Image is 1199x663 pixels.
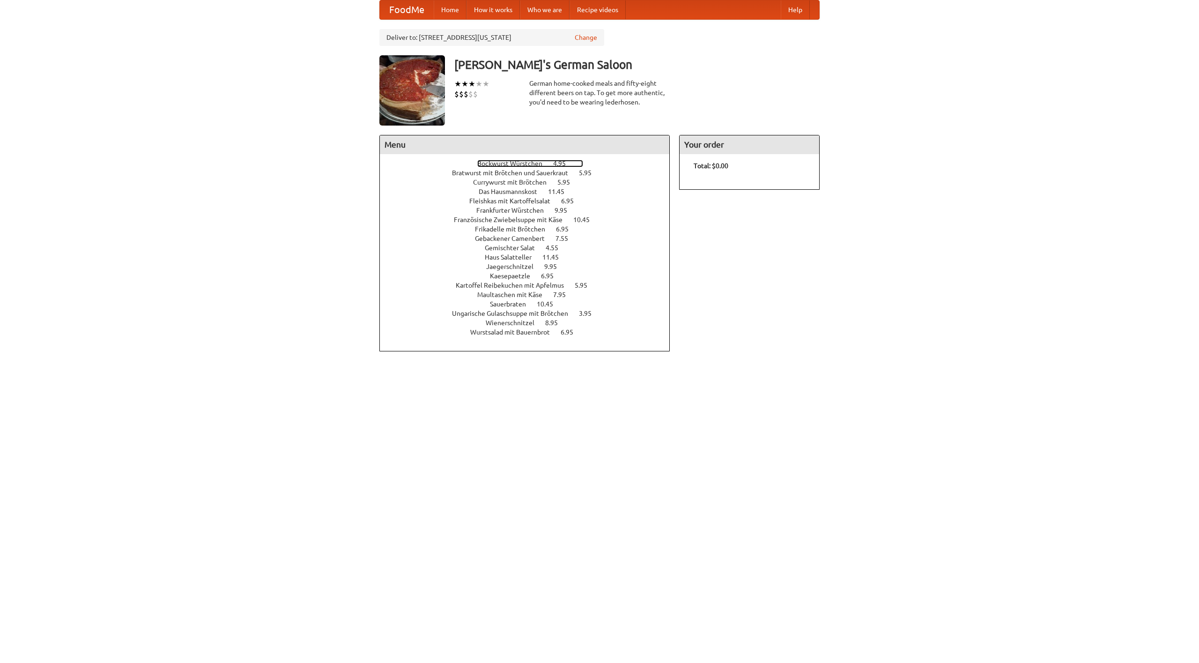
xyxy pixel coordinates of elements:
[464,89,468,99] li: $
[473,179,556,186] span: Currywurst mit Brötchen
[579,169,601,177] span: 5.95
[454,79,461,89] li: ★
[561,328,583,336] span: 6.95
[553,160,575,167] span: 4.95
[434,0,466,19] a: Home
[379,55,445,126] img: angular.jpg
[456,282,605,289] a: Kartoffel Reibekuchen mit Apfelmus 5.95
[575,33,597,42] a: Change
[479,188,547,195] span: Das Hausmannskost
[486,319,575,327] a: Wienerschnitzel 8.95
[541,272,563,280] span: 6.95
[452,310,577,317] span: Ungarische Gulaschsuppe mit Brötchen
[553,291,575,298] span: 7.95
[561,197,583,205] span: 6.95
[461,79,468,89] li: ★
[470,328,559,336] span: Wurstsalad mit Bauernbrot
[544,263,566,270] span: 9.95
[477,160,552,167] span: Bockwurst Würstchen
[573,216,599,223] span: 10.45
[570,0,626,19] a: Recipe videos
[473,89,478,99] li: $
[680,135,819,154] h4: Your order
[454,216,572,223] span: Französische Zwiebelsuppe mit Käse
[555,207,577,214] span: 9.95
[485,244,576,252] a: Gemischter Salat 4.55
[379,29,604,46] div: Deliver to: [STREET_ADDRESS][US_STATE]
[479,188,582,195] a: Das Hausmannskost 11.45
[452,310,609,317] a: Ungarische Gulaschsuppe mit Brötchen 3.95
[475,235,554,242] span: Gebackener Camenbert
[476,207,553,214] span: Frankfurter Würstchen
[579,310,601,317] span: 3.95
[482,79,489,89] li: ★
[546,244,568,252] span: 4.55
[485,253,576,261] a: Haus Salatteller 11.45
[520,0,570,19] a: Who we are
[548,188,574,195] span: 11.45
[477,291,552,298] span: Maultaschen mit Käse
[542,253,568,261] span: 11.45
[380,0,434,19] a: FoodMe
[380,135,669,154] h4: Menu
[557,179,579,186] span: 5.95
[456,282,573,289] span: Kartoffel Reibekuchen mit Apfelmus
[537,300,562,308] span: 10.45
[486,319,544,327] span: Wienerschnitzel
[485,244,544,252] span: Gemischter Salat
[477,291,583,298] a: Maultaschen mit Käse 7.95
[490,300,535,308] span: Sauerbraten
[466,0,520,19] a: How it works
[476,207,585,214] a: Frankfurter Würstchen 9.95
[452,169,577,177] span: Bratwurst mit Brötchen und Sauerkraut
[459,89,464,99] li: $
[475,79,482,89] li: ★
[468,79,475,89] li: ★
[469,197,560,205] span: Fleishkas mit Kartoffelsalat
[452,169,609,177] a: Bratwurst mit Brötchen und Sauerkraut 5.95
[469,197,591,205] a: Fleishkas mit Kartoffelsalat 6.95
[475,225,555,233] span: Frikadelle mit Brötchen
[781,0,810,19] a: Help
[545,319,567,327] span: 8.95
[454,216,607,223] a: Französische Zwiebelsuppe mit Käse 10.45
[486,263,543,270] span: Jaegerschnitzel
[454,89,459,99] li: $
[490,272,540,280] span: Kaesepaetzle
[486,263,574,270] a: Jaegerschnitzel 9.95
[454,55,820,74] h3: [PERSON_NAME]'s German Saloon
[470,328,591,336] a: Wurstsalad mit Bauernbrot 6.95
[473,179,587,186] a: Currywurst mit Brötchen 5.95
[475,235,585,242] a: Gebackener Camenbert 7.55
[694,162,728,170] b: Total: $0.00
[490,272,571,280] a: Kaesepaetzle 6.95
[475,225,586,233] a: Frikadelle mit Brötchen 6.95
[477,160,583,167] a: Bockwurst Würstchen 4.95
[490,300,570,308] a: Sauerbraten 10.45
[555,235,577,242] span: 7.55
[485,253,541,261] span: Haus Salatteller
[575,282,597,289] span: 5.95
[529,79,670,107] div: German home-cooked meals and fifty-eight different beers on tap. To get more authentic, you'd nee...
[468,89,473,99] li: $
[556,225,578,233] span: 6.95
